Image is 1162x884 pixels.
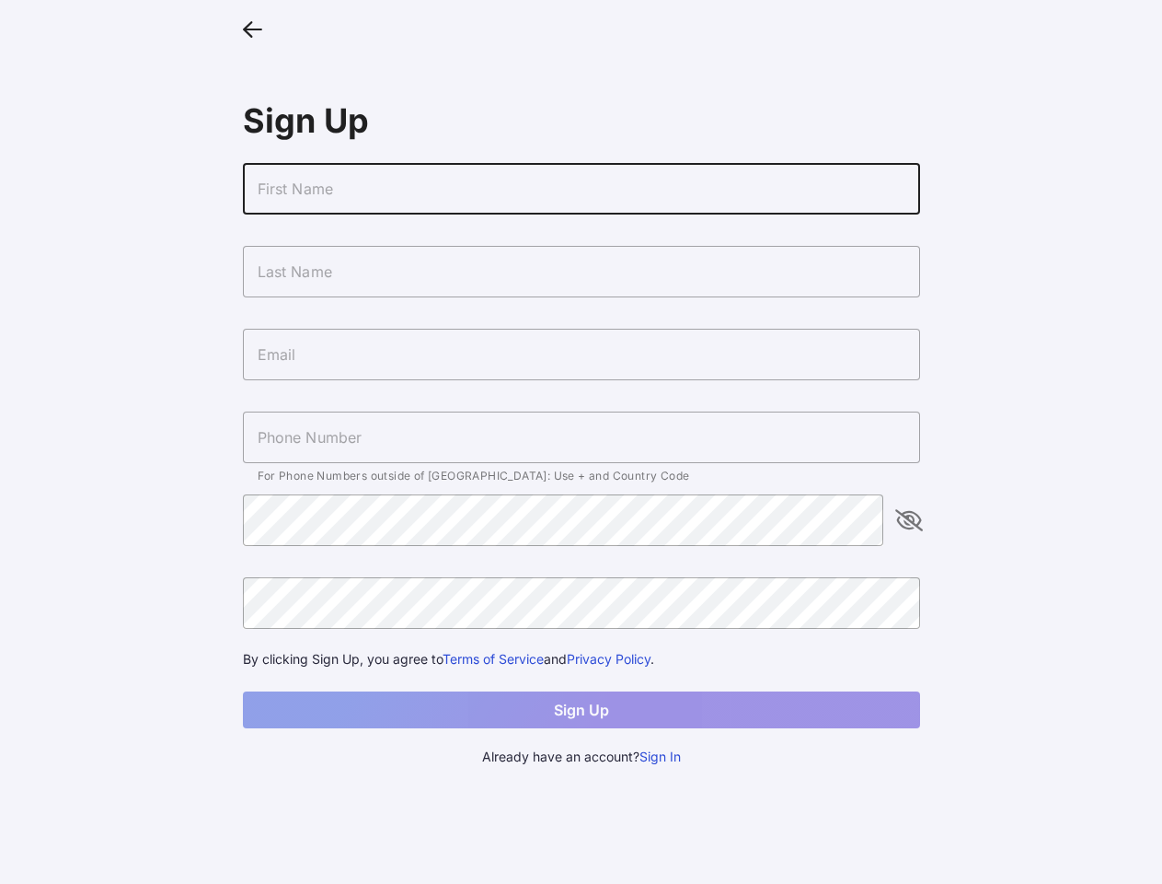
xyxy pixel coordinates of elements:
button: Sign In [639,747,681,767]
span: For Phone Numbers outside of [GEOGRAPHIC_DATA]: Use + and Country Code [258,469,690,483]
input: Email [243,329,920,380]
input: First Name [243,163,920,215]
input: Phone Number [243,412,920,463]
a: Terms of Service [443,651,544,667]
i: appended action [898,509,920,531]
div: Already have an account? [243,747,920,767]
div: Sign Up [243,100,920,141]
input: Last Name [243,246,920,297]
button: Sign Up [243,692,920,728]
a: Privacy Policy [567,651,650,667]
div: By clicking Sign Up, you agree to and . [243,649,920,669]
